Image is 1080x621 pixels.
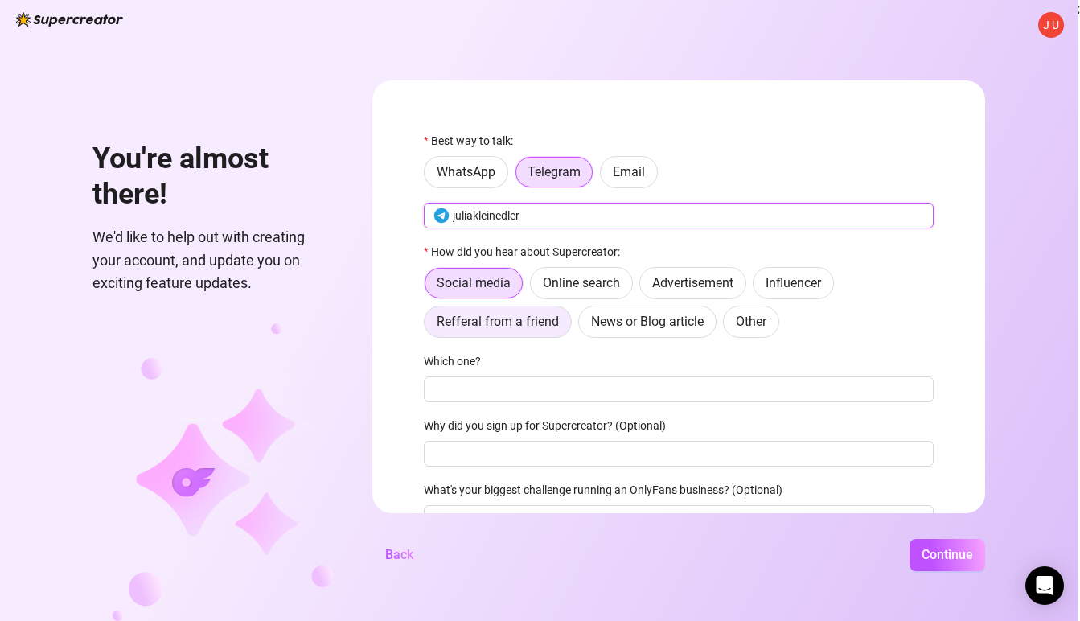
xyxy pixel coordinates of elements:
label: What's your biggest challenge running an OnlyFans business? (Optional) [424,481,793,499]
label: Which one? [424,352,491,370]
span: J U [1043,16,1059,34]
span: Refferal from a friend [437,314,559,329]
img: logo [16,12,123,27]
span: Advertisement [652,275,733,290]
button: Continue [910,539,985,571]
input: @username [453,207,924,224]
input: Why did you sign up for Supercreator? (Optional) [424,441,934,467]
span: Online search [543,275,620,290]
span: Continue [922,547,973,562]
span: We'd like to help out with creating your account, and update you on exciting feature updates. [92,226,334,294]
span: Social media [437,275,511,290]
span: WhatsApp [437,164,495,179]
span: Influencer [766,275,821,290]
span: News or Blog article [591,314,704,329]
h1: You're almost there! [92,142,334,212]
span: Back [385,547,413,562]
label: Best way to talk: [424,132,524,150]
input: Which one? [424,376,934,402]
span: Email [613,164,645,179]
label: How did you hear about Supercreator: [424,243,630,261]
input: What's your biggest challenge running an OnlyFans business? (Optional) [424,505,934,531]
span: Other [736,314,766,329]
button: Back [372,539,426,571]
span: Telegram [528,164,581,179]
label: Why did you sign up for Supercreator? (Optional) [424,417,676,434]
div: Open Intercom Messenger [1025,566,1064,605]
